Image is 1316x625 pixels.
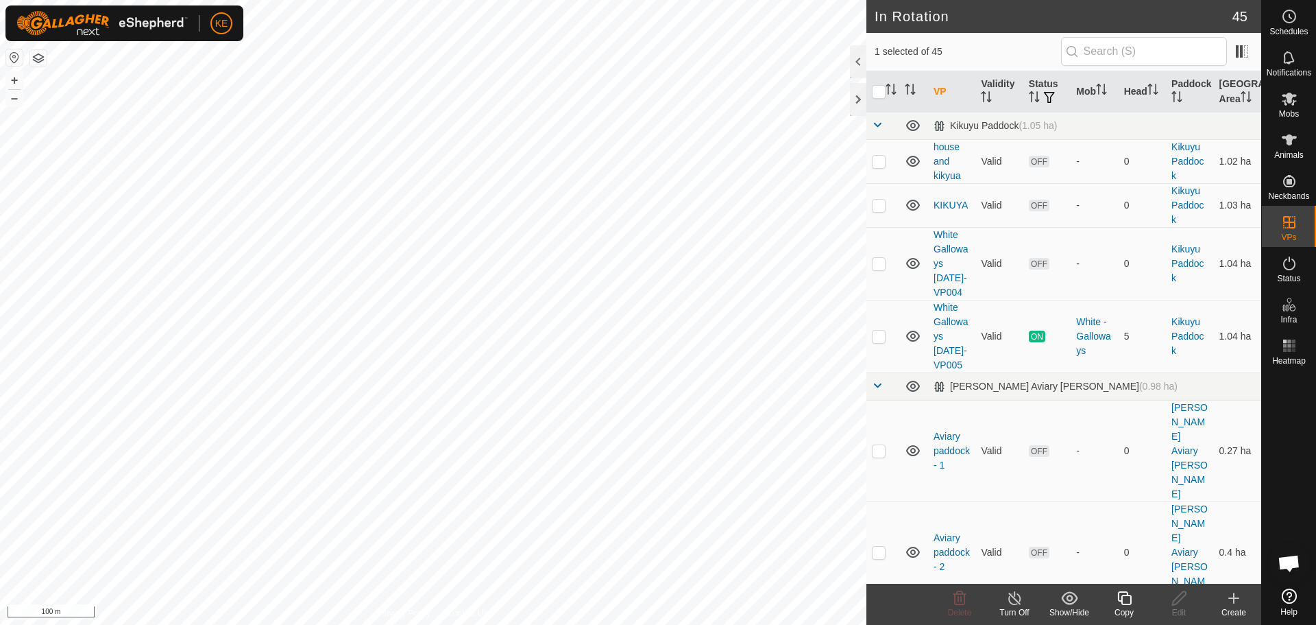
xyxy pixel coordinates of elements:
[987,606,1042,619] div: Turn Off
[1281,233,1296,241] span: VPs
[1097,606,1151,619] div: Copy
[975,139,1023,183] td: Valid
[934,200,968,211] a: KIKUYA
[975,502,1023,603] td: Valid
[1139,381,1178,392] span: (0.98 ha)
[30,50,47,67] button: Map Layers
[1029,93,1040,104] p-sorticon: Activate to sort
[1029,258,1049,270] span: OFF
[1269,543,1310,584] div: Open chat
[1262,583,1316,622] a: Help
[1029,547,1049,558] span: OFF
[1214,71,1261,113] th: [GEOGRAPHIC_DATA] Area
[1171,316,1204,356] a: Kikuyu Paddock
[6,49,23,66] button: Reset Map
[886,86,897,97] p-sorticon: Activate to sort
[875,45,1061,59] span: 1 selected of 45
[1214,300,1261,373] td: 1.04 ha
[1096,86,1107,97] p-sorticon: Activate to sort
[934,302,968,370] a: White Galloways [DATE]-VP005
[447,607,487,620] a: Contact Us
[1241,93,1252,104] p-sorticon: Activate to sort
[934,381,1178,392] div: [PERSON_NAME] Aviary [PERSON_NAME]
[1119,227,1166,300] td: 0
[1119,183,1166,227] td: 0
[1171,504,1208,601] a: [PERSON_NAME] Aviary [PERSON_NAME]
[1166,71,1213,113] th: Paddock
[1076,315,1112,358] div: White - Galloways
[1214,227,1261,300] td: 1.04 ha
[1206,606,1261,619] div: Create
[1171,141,1204,181] a: Kikuyu Paddock
[1147,86,1158,97] p-sorticon: Activate to sort
[6,72,23,89] button: +
[975,400,1023,502] td: Valid
[1171,185,1204,225] a: Kikuyu Paddock
[1029,156,1049,167] span: OFF
[1119,139,1166,183] td: 0
[975,183,1023,227] td: Valid
[1023,71,1071,113] th: Status
[1119,71,1166,113] th: Head
[1274,151,1304,159] span: Animals
[1214,502,1261,603] td: 0.4 ha
[934,229,968,298] a: White Galloways [DATE]-VP004
[905,86,916,97] p-sorticon: Activate to sort
[1268,192,1309,200] span: Neckbands
[1019,120,1057,131] span: (1.05 ha)
[981,93,992,104] p-sorticon: Activate to sort
[948,608,972,617] span: Delete
[1119,502,1166,603] td: 0
[1151,606,1206,619] div: Edit
[1280,316,1297,324] span: Infra
[1267,69,1311,77] span: Notifications
[975,227,1023,300] td: Valid
[1029,445,1049,457] span: OFF
[934,431,970,471] a: Aviary paddock - 1
[1071,71,1118,113] th: Mob
[1076,444,1112,458] div: -
[934,141,961,181] a: house and kikyua
[16,11,188,36] img: Gallagher Logo
[928,71,975,113] th: VP
[1214,139,1261,183] td: 1.02 ha
[1061,37,1227,66] input: Search (S)
[1232,6,1247,27] span: 45
[1076,257,1112,271] div: -
[1119,300,1166,373] td: 5
[1269,27,1308,36] span: Schedules
[215,16,228,31] span: KE
[975,71,1023,113] th: Validity
[975,300,1023,373] td: Valid
[1029,331,1045,342] span: ON
[1277,274,1300,283] span: Status
[1272,357,1306,365] span: Heatmap
[934,120,1057,132] div: Kikuyu Paddock
[6,90,23,106] button: –
[1076,154,1112,169] div: -
[1042,606,1097,619] div: Show/Hide
[1171,402,1208,499] a: [PERSON_NAME] Aviary [PERSON_NAME]
[1171,93,1182,104] p-sorticon: Activate to sort
[1076,545,1112,560] div: -
[934,532,970,572] a: Aviary paddock - 2
[1214,183,1261,227] td: 1.03 ha
[1119,400,1166,502] td: 0
[1279,110,1299,118] span: Mobs
[875,8,1232,25] h2: In Rotation
[1076,198,1112,213] div: -
[1214,400,1261,502] td: 0.27 ha
[1171,244,1204,283] a: Kikuyu Paddock
[1029,200,1049,211] span: OFF
[1280,608,1297,616] span: Help
[379,607,430,620] a: Privacy Policy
